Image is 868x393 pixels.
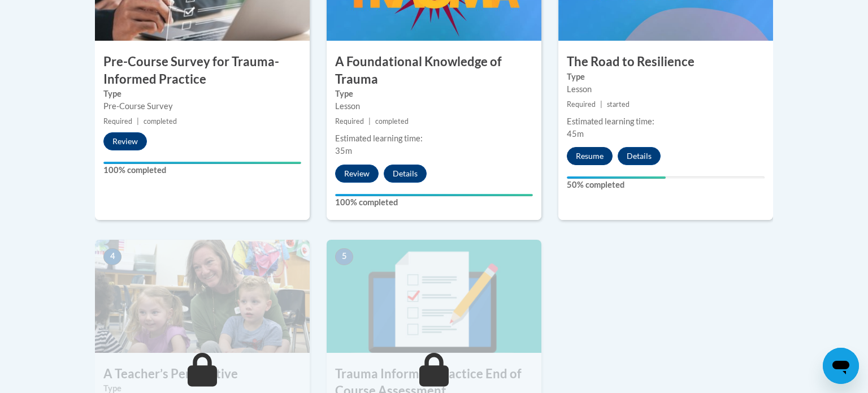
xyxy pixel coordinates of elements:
[384,165,427,183] button: Details
[567,179,765,191] label: 50% completed
[618,147,661,165] button: Details
[375,117,409,126] span: completed
[567,176,666,179] div: Your progress
[558,53,773,71] h3: The Road to Resilience
[144,117,177,126] span: completed
[368,117,371,126] span: |
[335,248,353,265] span: 5
[567,147,613,165] button: Resume
[335,117,364,126] span: Required
[335,146,352,156] span: 35m
[103,164,301,176] label: 100% completed
[567,83,765,96] div: Lesson
[567,71,765,83] label: Type
[95,240,310,353] img: Course Image
[137,117,139,126] span: |
[327,240,541,353] img: Course Image
[335,88,533,100] label: Type
[103,132,147,150] button: Review
[335,132,533,145] div: Estimated learning time:
[103,100,301,113] div: Pre-Course Survey
[335,194,533,196] div: Your progress
[103,248,121,265] span: 4
[103,162,301,164] div: Your progress
[567,129,584,139] span: 45m
[567,115,765,128] div: Estimated learning time:
[95,365,310,383] h3: A Teacher’s Perspective
[600,100,602,109] span: |
[335,165,379,183] button: Review
[607,100,630,109] span: started
[103,88,301,100] label: Type
[95,53,310,88] h3: Pre-Course Survey for Trauma-Informed Practice
[103,117,132,126] span: Required
[335,100,533,113] div: Lesson
[335,196,533,209] label: 100% completed
[327,53,541,88] h3: A Foundational Knowledge of Trauma
[823,348,859,384] iframe: Button to launch messaging window
[567,100,596,109] span: Required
